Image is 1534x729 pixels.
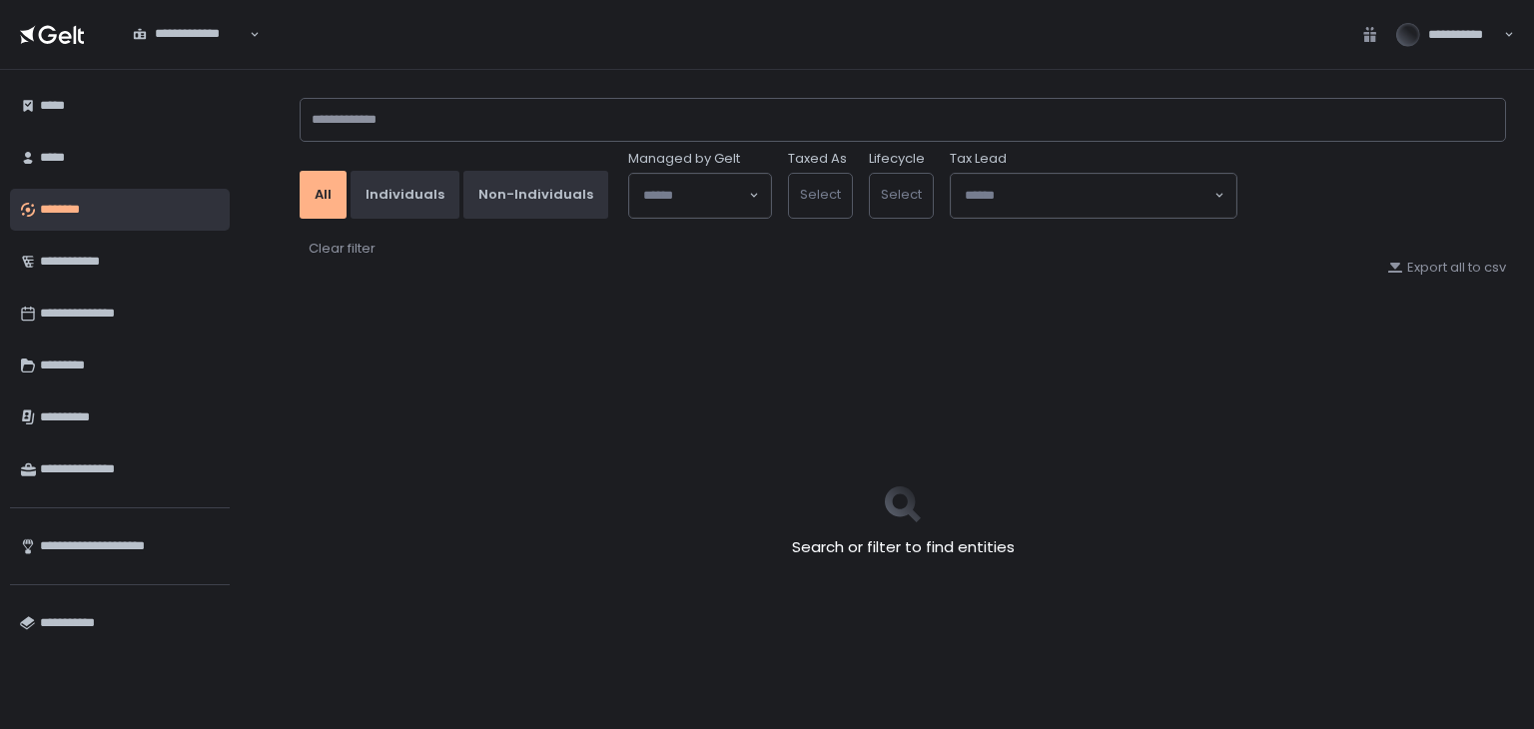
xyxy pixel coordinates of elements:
[308,239,377,259] button: Clear filter
[315,186,332,204] div: All
[643,186,747,206] input: Search for option
[629,174,771,218] div: Search for option
[869,150,925,168] label: Lifecycle
[800,185,841,204] span: Select
[881,185,922,204] span: Select
[351,171,459,219] button: Individuals
[366,186,444,204] div: Individuals
[950,150,1007,168] span: Tax Lead
[133,43,248,63] input: Search for option
[788,150,847,168] label: Taxed As
[965,186,1212,206] input: Search for option
[628,150,740,168] span: Managed by Gelt
[120,14,260,56] div: Search for option
[463,171,608,219] button: Non-Individuals
[951,174,1236,218] div: Search for option
[309,240,376,258] div: Clear filter
[792,536,1015,559] h2: Search or filter to find entities
[478,186,593,204] div: Non-Individuals
[1387,259,1506,277] button: Export all to csv
[300,171,347,219] button: All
